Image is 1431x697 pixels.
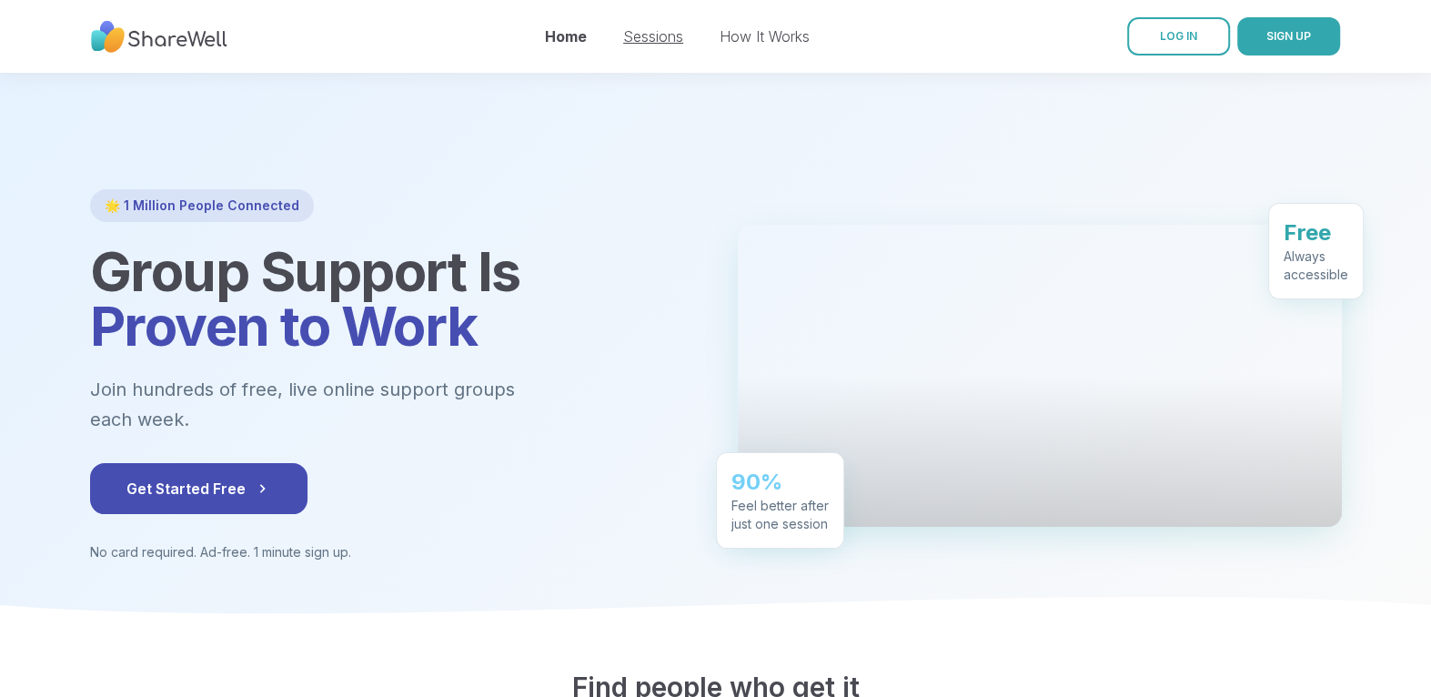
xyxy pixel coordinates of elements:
[126,478,271,500] span: Get Started Free
[731,464,829,493] div: 90%
[623,27,683,45] a: Sessions
[91,12,227,62] img: ShareWell Nav Logo
[90,463,307,514] button: Get Started Free
[90,375,614,434] p: Join hundreds of free, live online support groups each week.
[731,493,829,530] div: Feel better after just one session
[1284,215,1348,244] div: Free
[1127,17,1230,56] a: LOG IN
[90,189,314,222] div: 🌟 1 Million People Connected
[90,543,694,561] p: No card required. Ad-free. 1 minute sign up.
[90,293,478,359] span: Proven to Work
[1284,244,1348,280] div: Always accessible
[720,27,810,45] a: How It Works
[545,27,587,45] a: Home
[1266,29,1311,43] span: SIGN UP
[1160,29,1197,43] span: LOG IN
[90,244,694,353] h1: Group Support Is
[1237,17,1340,56] button: SIGN UP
